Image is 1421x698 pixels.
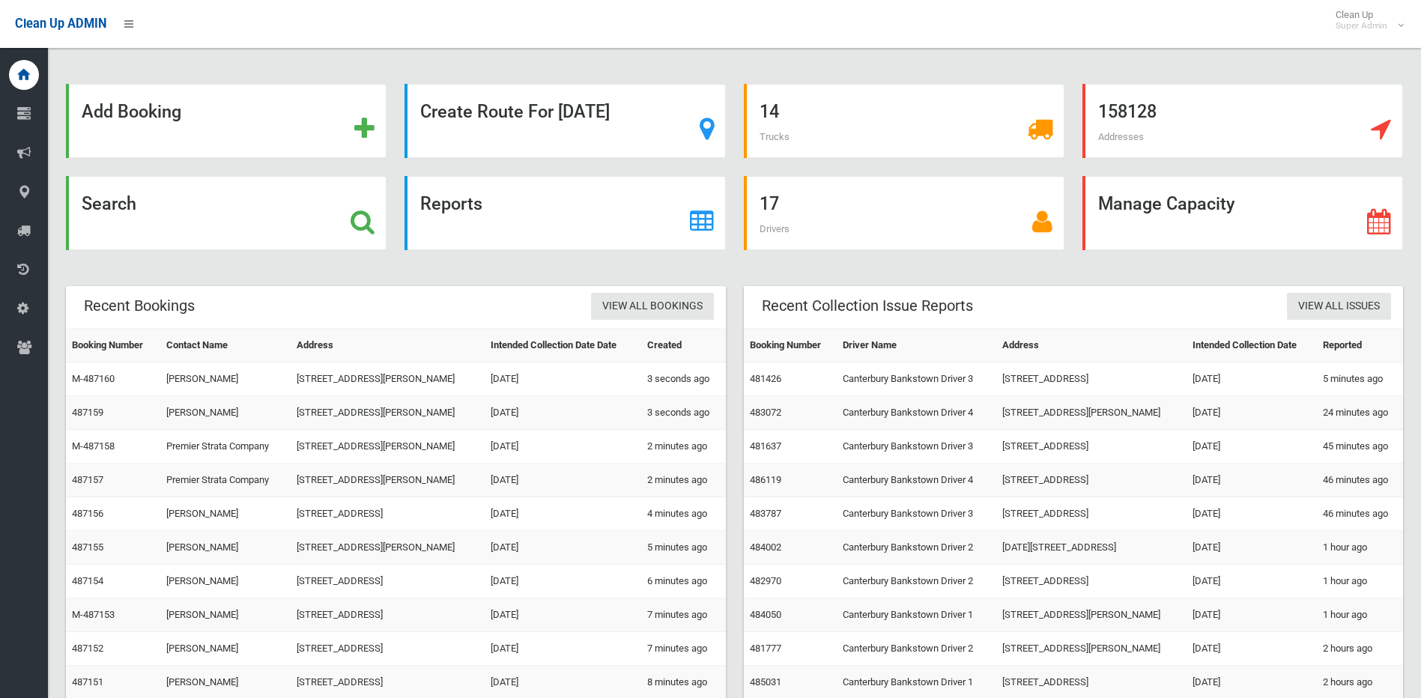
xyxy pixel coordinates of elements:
[72,440,115,452] a: M-487158
[1098,101,1157,122] strong: 158128
[837,329,996,362] th: Driver Name
[72,643,103,654] a: 487152
[837,464,996,497] td: Canterbury Bankstown Driver 4
[291,396,484,430] td: [STREET_ADDRESS][PERSON_NAME]
[1287,293,1391,321] a: View All Issues
[1082,176,1403,250] a: Manage Capacity
[750,541,781,553] a: 484002
[160,396,291,430] td: [PERSON_NAME]
[641,362,726,396] td: 3 seconds ago
[641,497,726,531] td: 4 minutes ago
[641,531,726,565] td: 5 minutes ago
[160,329,291,362] th: Contact Name
[485,362,641,396] td: [DATE]
[641,565,726,598] td: 6 minutes ago
[837,565,996,598] td: Canterbury Bankstown Driver 2
[82,193,136,214] strong: Search
[1187,565,1317,598] td: [DATE]
[1082,84,1403,158] a: 158128 Addresses
[485,531,641,565] td: [DATE]
[1317,464,1403,497] td: 46 minutes ago
[66,176,387,250] a: Search
[1187,497,1317,531] td: [DATE]
[641,430,726,464] td: 2 minutes ago
[760,131,790,142] span: Trucks
[837,632,996,666] td: Canterbury Bankstown Driver 2
[485,430,641,464] td: [DATE]
[1317,598,1403,632] td: 1 hour ago
[1328,9,1402,31] span: Clean Up
[291,464,484,497] td: [STREET_ADDRESS][PERSON_NAME]
[750,575,781,586] a: 482970
[485,565,641,598] td: [DATE]
[291,362,484,396] td: [STREET_ADDRESS][PERSON_NAME]
[641,632,726,666] td: 7 minutes ago
[996,329,1187,362] th: Address
[420,101,610,122] strong: Create Route For [DATE]
[996,396,1187,430] td: [STREET_ADDRESS][PERSON_NAME]
[485,497,641,531] td: [DATE]
[15,16,106,31] span: Clean Up ADMIN
[996,565,1187,598] td: [STREET_ADDRESS]
[837,430,996,464] td: Canterbury Bankstown Driver 3
[996,430,1187,464] td: [STREET_ADDRESS]
[996,497,1187,531] td: [STREET_ADDRESS]
[72,373,115,384] a: M-487160
[485,464,641,497] td: [DATE]
[996,598,1187,632] td: [STREET_ADDRESS][PERSON_NAME]
[1317,497,1403,531] td: 46 minutes ago
[1187,531,1317,565] td: [DATE]
[1336,20,1387,31] small: Super Admin
[760,193,779,214] strong: 17
[72,541,103,553] a: 487155
[750,440,781,452] a: 481637
[160,598,291,632] td: [PERSON_NAME]
[72,474,103,485] a: 487157
[750,643,781,654] a: 481777
[641,598,726,632] td: 7 minutes ago
[66,291,213,321] header: Recent Bookings
[1187,464,1317,497] td: [DATE]
[72,676,103,688] a: 487151
[485,598,641,632] td: [DATE]
[1187,632,1317,666] td: [DATE]
[160,497,291,531] td: [PERSON_NAME]
[591,293,714,321] a: View All Bookings
[996,464,1187,497] td: [STREET_ADDRESS]
[837,396,996,430] td: Canterbury Bankstown Driver 4
[291,329,484,362] th: Address
[485,396,641,430] td: [DATE]
[744,291,991,321] header: Recent Collection Issue Reports
[750,676,781,688] a: 485031
[1317,329,1403,362] th: Reported
[837,497,996,531] td: Canterbury Bankstown Driver 3
[744,84,1064,158] a: 14 Trucks
[1317,531,1403,565] td: 1 hour ago
[291,531,484,565] td: [STREET_ADDRESS][PERSON_NAME]
[485,632,641,666] td: [DATE]
[291,598,484,632] td: [STREET_ADDRESS]
[160,464,291,497] td: Premier Strata Company
[420,193,482,214] strong: Reports
[160,565,291,598] td: [PERSON_NAME]
[760,101,779,122] strong: 14
[750,609,781,620] a: 484050
[641,329,726,362] th: Created
[405,84,725,158] a: Create Route For [DATE]
[72,609,115,620] a: M-487153
[996,632,1187,666] td: [STREET_ADDRESS][PERSON_NAME]
[837,598,996,632] td: Canterbury Bankstown Driver 1
[291,565,484,598] td: [STREET_ADDRESS]
[291,497,484,531] td: [STREET_ADDRESS]
[750,474,781,485] a: 486119
[1317,565,1403,598] td: 1 hour ago
[641,464,726,497] td: 2 minutes ago
[72,407,103,418] a: 487159
[160,531,291,565] td: [PERSON_NAME]
[750,373,781,384] a: 481426
[837,362,996,396] td: Canterbury Bankstown Driver 3
[744,176,1064,250] a: 17 Drivers
[744,329,837,362] th: Booking Number
[160,362,291,396] td: [PERSON_NAME]
[837,531,996,565] td: Canterbury Bankstown Driver 2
